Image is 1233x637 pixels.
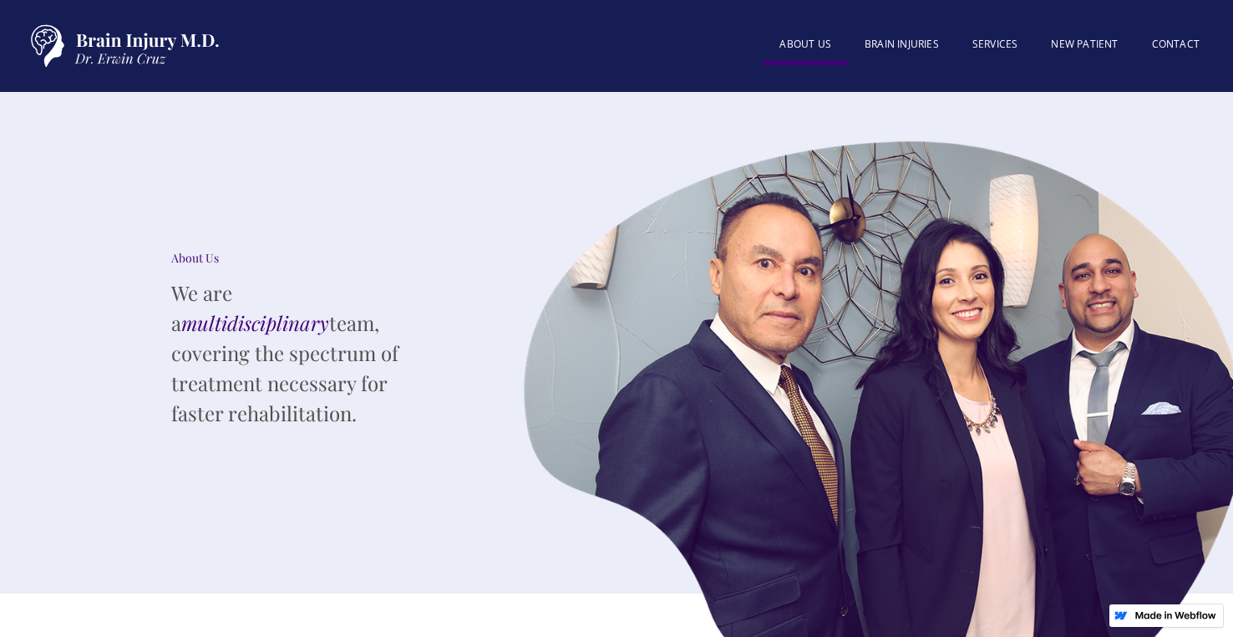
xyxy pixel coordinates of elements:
a: Contact [1135,28,1216,61]
div: About Us [171,250,422,267]
p: We are a team, covering the spectrum of treatment necessary for faster rehabilitation. [171,278,422,428]
a: BRAIN INJURIES [848,28,956,61]
a: New patient [1034,28,1134,61]
img: Made in Webflow [1134,611,1216,619]
a: SERVICES [956,28,1035,61]
a: About US [763,28,848,65]
a: home [17,17,226,75]
em: multidisciplinary [181,309,329,336]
